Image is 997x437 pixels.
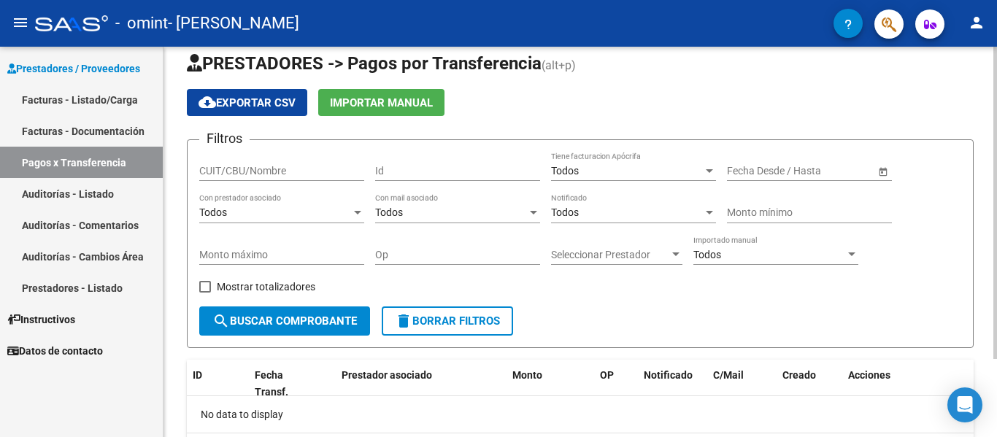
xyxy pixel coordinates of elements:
datatable-header-cell: ID [187,360,249,408]
span: OP [600,369,614,381]
span: Prestadores / Proveedores [7,61,140,77]
mat-icon: delete [395,312,412,330]
button: Borrar Filtros [382,306,513,336]
button: Open calendar [875,163,890,179]
span: ID [193,369,202,381]
span: Todos [199,206,227,218]
datatable-header-cell: Prestador asociado [336,360,507,408]
div: Open Intercom Messenger [947,387,982,422]
span: Monto [512,369,542,381]
mat-icon: cloud_download [199,93,216,111]
span: Exportar CSV [199,96,296,109]
button: Importar Manual [318,89,444,116]
span: PRESTADORES -> Pagos por Transferencia [187,53,542,74]
span: Todos [375,206,403,218]
span: - omint [115,7,168,39]
span: Acciones [848,369,890,381]
datatable-header-cell: Acciones [842,360,974,408]
mat-icon: search [212,312,230,330]
mat-icon: person [968,14,985,31]
span: Todos [551,206,579,218]
span: Prestador asociado [342,369,432,381]
span: Borrar Filtros [395,314,500,328]
input: Start date [727,165,772,177]
span: - [PERSON_NAME] [168,7,299,39]
datatable-header-cell: Monto [507,360,594,408]
button: Exportar CSV [187,89,307,116]
span: Fecha Transf. [255,369,288,398]
button: Buscar Comprobante [199,306,370,336]
span: Todos [693,249,721,260]
span: (alt+p) [542,58,576,72]
div: No data to display [187,396,974,433]
span: Instructivos [7,312,75,328]
datatable-header-cell: C/Mail [707,360,777,408]
datatable-header-cell: Fecha Transf. [249,360,315,408]
span: C/Mail [713,369,744,381]
span: Todos [551,165,579,177]
datatable-header-cell: Creado [777,360,842,408]
h3: Filtros [199,128,250,149]
mat-icon: menu [12,14,29,31]
span: Seleccionar Prestador [551,249,669,261]
span: Creado [782,369,816,381]
datatable-header-cell: OP [594,360,638,408]
span: Notificado [644,369,693,381]
span: Datos de contacto [7,343,103,359]
input: End date [785,165,856,177]
span: Buscar Comprobante [212,314,357,328]
span: Importar Manual [330,96,433,109]
datatable-header-cell: Notificado [638,360,707,408]
span: Mostrar totalizadores [217,278,315,295]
